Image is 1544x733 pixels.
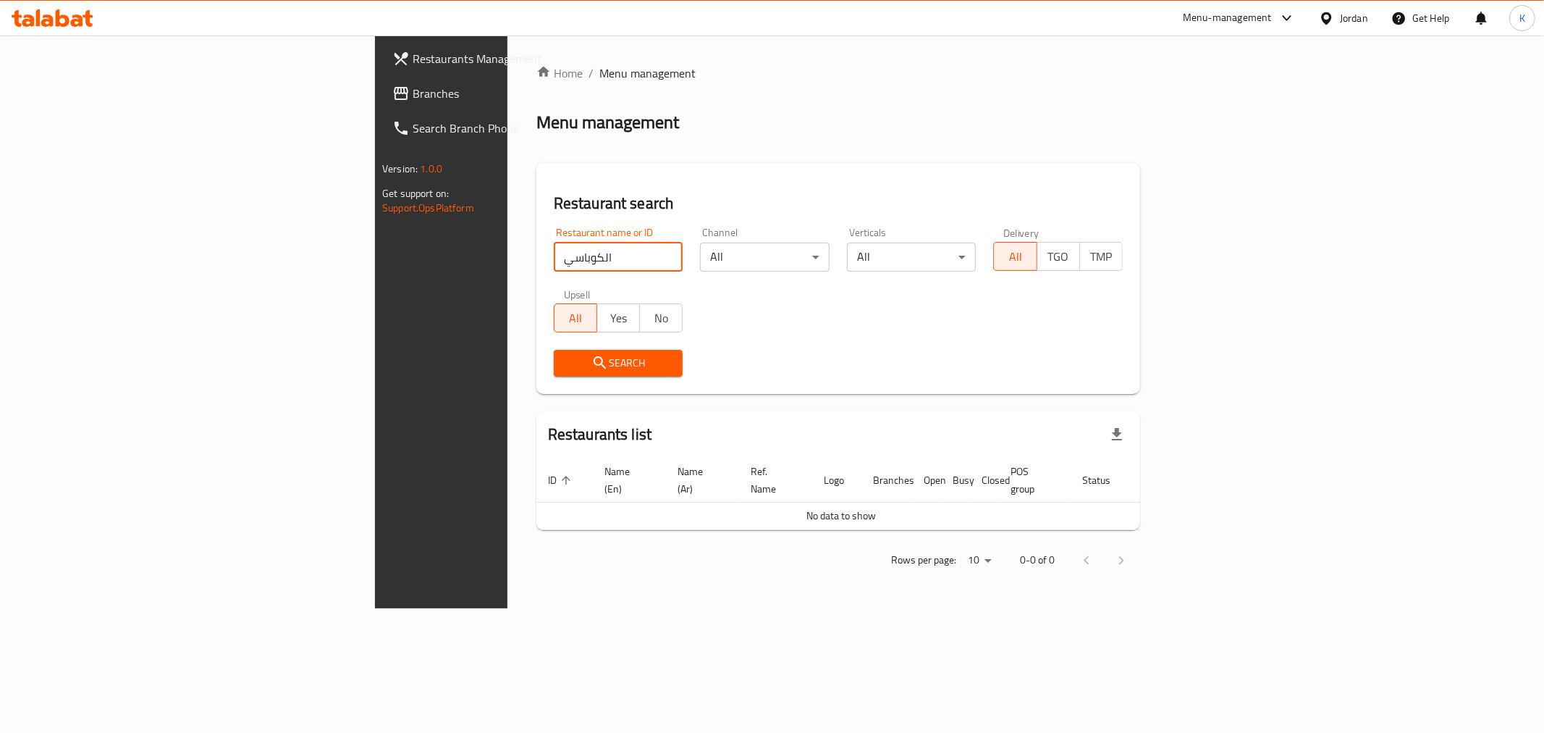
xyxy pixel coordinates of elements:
span: Name (Ar) [678,463,722,498]
div: Rows per page: [962,550,997,571]
th: Busy [941,458,970,503]
th: Branches [861,458,912,503]
div: All [847,243,976,272]
button: TMP [1079,242,1123,271]
h2: Menu management [536,111,679,134]
span: Search Branch Phone [413,120,621,137]
span: Restaurants Management [413,50,621,67]
a: Search Branch Phone [381,111,633,146]
span: POS group [1011,463,1053,498]
span: TMP [1086,246,1117,267]
div: Export file [1100,417,1134,452]
span: Version: [382,159,418,178]
button: Yes [596,303,640,332]
span: Ref. Name [751,463,795,498]
span: All [560,308,591,329]
span: Search [565,354,672,372]
button: All [554,303,597,332]
a: Restaurants Management [381,41,633,76]
div: Jordan [1340,10,1368,26]
span: No [646,308,677,329]
table: enhanced table [536,458,1197,530]
label: Upsell [564,289,591,299]
span: ID [548,472,575,489]
span: Get support on: [382,184,449,203]
h2: Restaurants list [548,424,651,445]
button: No [639,303,683,332]
nav: breadcrumb [536,64,1140,82]
span: Yes [603,308,634,329]
span: Branches [413,85,621,102]
span: TGO [1043,246,1074,267]
th: Open [912,458,941,503]
p: 0-0 of 0 [1020,551,1055,569]
button: Search [554,350,683,377]
button: TGO [1037,242,1080,271]
div: Menu-management [1183,9,1272,27]
th: Logo [812,458,861,503]
a: Support.OpsPlatform [382,198,474,217]
span: Status [1082,472,1129,489]
span: No data to show [806,506,876,525]
p: Rows per page: [891,551,956,569]
a: Branches [381,76,633,111]
button: All [993,242,1037,271]
div: All [700,243,830,272]
span: 1.0.0 [420,159,442,178]
span: Name (En) [604,463,649,498]
h2: Restaurant search [554,193,1123,214]
th: Closed [970,458,999,503]
span: All [1000,246,1031,267]
span: K [1519,10,1525,26]
input: Search for restaurant name or ID.. [554,243,683,272]
label: Delivery [1003,227,1039,238]
span: Menu management [599,64,696,82]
